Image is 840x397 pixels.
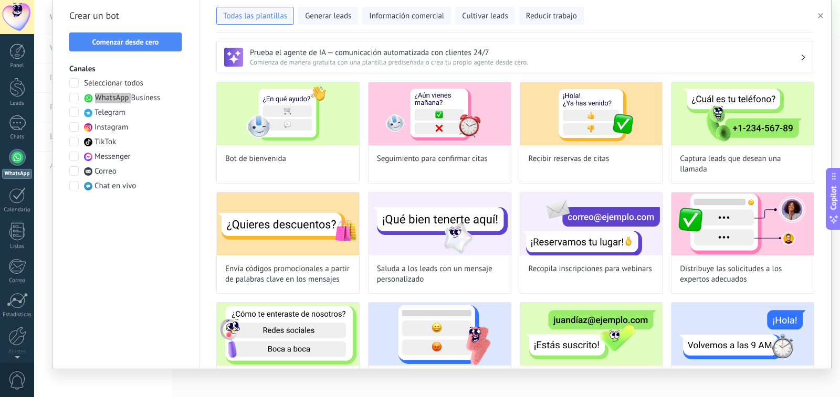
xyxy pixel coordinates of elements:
span: Copilot [828,186,839,210]
div: Panel [2,62,33,69]
span: Messenger [94,152,131,162]
img: Recopila opiniones con emojis [369,303,511,366]
span: Información comercial [369,11,444,22]
img: Recopila inscripciones para webinars [520,192,663,255]
img: Bot de bienvenida [217,82,359,145]
img: Captura leads que desean una llamada [671,82,814,145]
img: Seguimiento para confirmar citas [369,82,511,145]
span: Generar leads [305,11,351,22]
span: Reducir trabajo [526,11,577,22]
span: Chat en vivo [94,181,136,191]
span: Bot de bienvenida [225,154,286,164]
span: Comienza de manera gratuita con una plantilla prediseñada o crea tu propio agente desde cero. [250,58,800,67]
span: Envía códigos promocionales a partir de palabras clave en los mensajes [225,264,351,285]
img: Conoce más sobre los leads con una encuesta rápida [217,303,359,366]
span: TikTok [94,137,116,147]
span: Seguimiento para confirmar citas [377,154,488,164]
span: Comenzar desde cero [92,38,159,46]
button: Reducir trabajo [519,7,584,25]
div: WhatsApp [2,169,32,179]
span: Distribuye las solicitudes a los expertos adecuados [680,264,805,285]
button: Información comercial [362,7,451,25]
div: Leads [2,100,33,107]
img: Recibe mensajes cuando estés fuera de línea [671,303,814,366]
span: Captura leads que desean una llamada [680,154,805,175]
span: Saluda a los leads con un mensaje personalizado [377,264,502,285]
button: Cultivar leads [455,7,514,25]
img: Distribuye las solicitudes a los expertos adecuados [671,192,814,255]
img: Recibir reservas de citas [520,82,663,145]
div: Listas [2,243,33,250]
span: Todas las plantillas [223,11,287,22]
img: Envía códigos promocionales a partir de palabras clave en los mensajes [217,192,359,255]
span: Recopila inscripciones para webinars [529,264,652,274]
span: Correo [94,166,117,177]
div: Correo [2,277,33,284]
span: Telegram [94,108,125,118]
div: Calendario [2,207,33,213]
div: Estadísticas [2,312,33,318]
button: Todas las plantillas [216,7,294,25]
div: Chats [2,134,33,141]
h3: Prueba el agente de IA — comunicación automatizada con clientes 24/7 [250,48,800,58]
span: WhatsApp Business [95,93,160,103]
span: Instagram [94,122,128,133]
span: Recibir reservas de citas [529,154,610,164]
img: Suscribe leads a tu boletín de correo electrónico [520,303,663,366]
button: Comenzar desde cero [69,33,182,51]
span: Seleccionar todos [84,78,143,89]
h2: Crear un bot [69,7,182,24]
span: Cultivar leads [462,11,508,22]
h3: Canales [69,64,182,74]
img: Saluda a los leads con un mensaje personalizado [369,192,511,255]
button: Generar leads [298,7,358,25]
